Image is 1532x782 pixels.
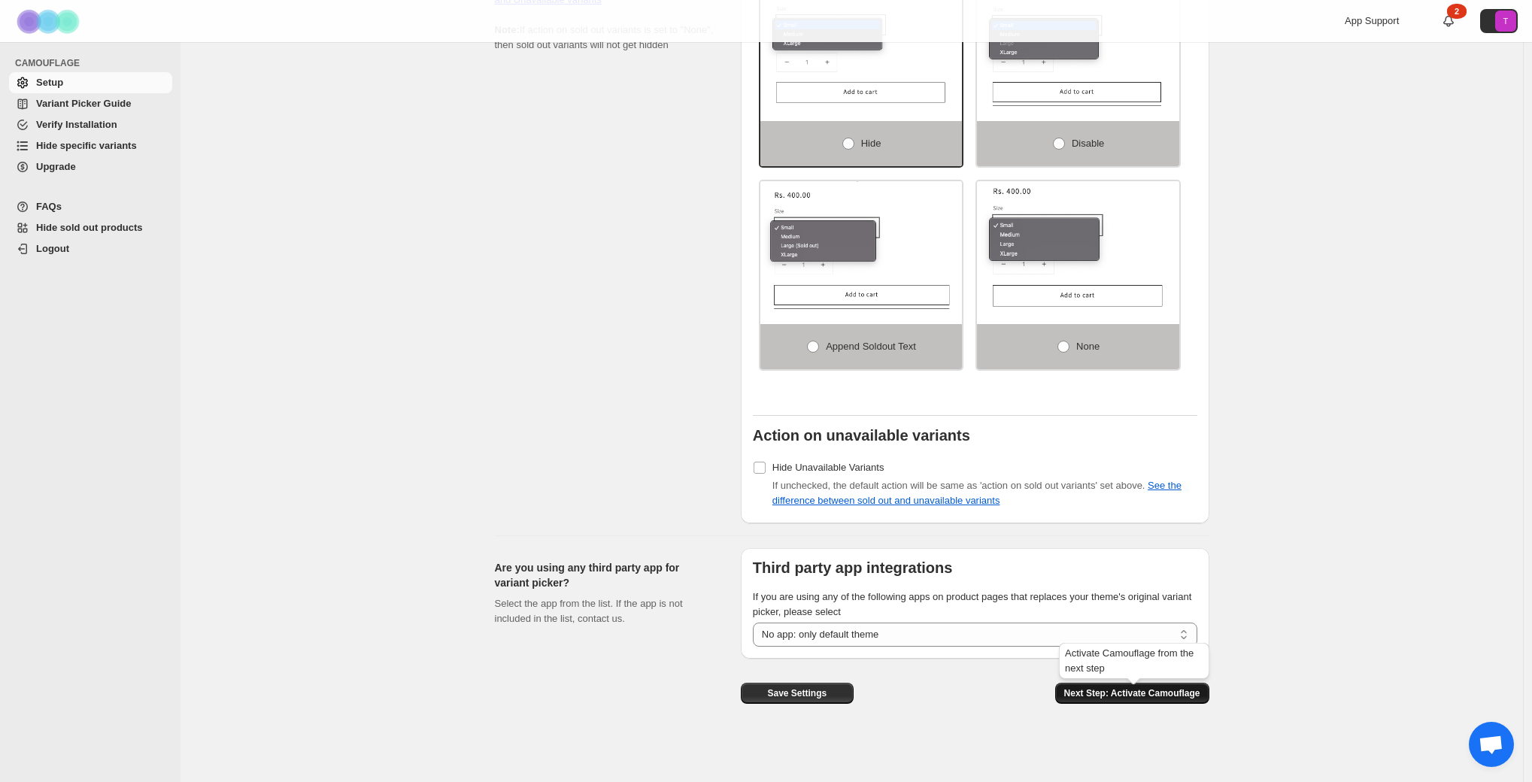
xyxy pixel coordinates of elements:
span: If unchecked, the default action will be same as 'action on sold out variants' set above. [772,480,1182,506]
span: Avatar with initials T [1495,11,1516,32]
a: Hide sold out products [9,217,172,238]
span: CAMOUFLAGE [15,57,173,69]
div: 2 [1447,4,1467,19]
span: Save Settings [767,687,827,699]
button: Save Settings [741,683,854,704]
span: App Support [1345,15,1399,26]
button: Avatar with initials T [1480,9,1518,33]
span: Append soldout text [826,341,916,352]
a: Setup [9,72,172,93]
span: Hide specific variants [36,140,137,151]
a: Verify Installation [9,114,172,135]
h2: Are you using any third party app for variant picker? [495,560,717,590]
span: Verify Installation [36,119,117,130]
span: Upgrade [36,161,76,172]
a: Variant Picker Guide [9,93,172,114]
b: Third party app integrations [753,559,953,576]
span: Hide sold out products [36,222,143,233]
div: Open chat [1469,722,1514,767]
a: Upgrade [9,156,172,177]
span: Disable [1072,138,1104,149]
a: 2 [1441,14,1456,29]
span: Next Step: Activate Camouflage [1064,687,1200,699]
text: T [1503,17,1509,26]
img: Append soldout text [760,181,963,309]
span: Hide [861,138,881,149]
b: Action on unavailable variants [753,427,970,444]
a: Hide specific variants [9,135,172,156]
span: Logout [36,243,69,254]
span: FAQs [36,201,62,212]
img: Camouflage [12,1,87,42]
img: None [977,181,1179,309]
span: Hide Unavailable Variants [772,462,884,473]
a: Logout [9,238,172,259]
span: Select the app from the list. If the app is not included in the list, contact us. [495,598,683,624]
button: Next Step: Activate Camouflage [1055,683,1209,704]
a: FAQs [9,196,172,217]
span: Setup [36,77,63,88]
span: None [1076,341,1100,352]
span: Variant Picker Guide [36,98,131,109]
span: If you are using any of the following apps on product pages that replaces your theme's original v... [753,591,1192,617]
